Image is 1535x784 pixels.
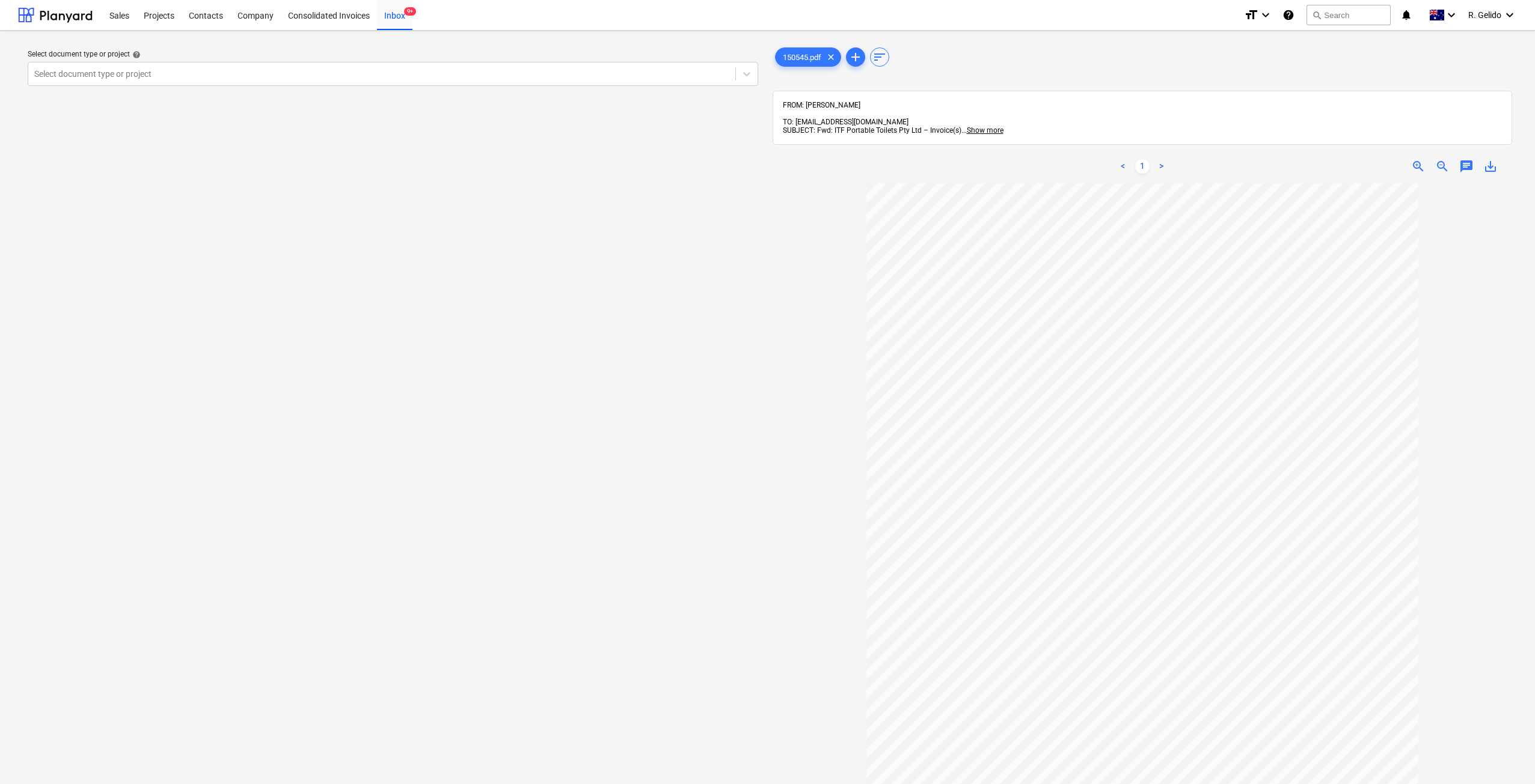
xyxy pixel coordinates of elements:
i: format_size [1244,8,1258,22]
span: 150545.pdf [776,53,829,62]
span: ... [961,126,1003,135]
i: Knowledge base [1282,8,1294,22]
i: keyboard_arrow_down [1444,8,1459,22]
span: clear [824,50,838,64]
span: zoom_out [1435,159,1450,174]
span: R. Gelido [1468,10,1501,20]
a: Page 1 is your current page [1135,159,1150,174]
span: help [130,50,141,59]
span: add [848,50,863,64]
div: 150545.pdf [775,47,841,67]
a: Next page [1154,159,1169,174]
span: search [1312,10,1322,20]
span: zoom_in [1411,159,1426,174]
i: notifications [1400,8,1412,22]
span: chat [1459,159,1474,174]
span: TO: [EMAIL_ADDRESS][DOMAIN_NAME] [783,118,908,126]
span: Show more [967,126,1003,135]
span: 9+ [404,7,416,16]
div: Select document type or project [28,50,758,59]
span: SUBJECT: Fwd: ITF Portable Toilets Pty Ltd – Invoice(s) [783,126,961,135]
span: sort [872,50,887,64]
a: Previous page [1116,159,1130,174]
button: Search [1307,5,1391,25]
span: FROM: [PERSON_NAME] [783,101,860,109]
i: keyboard_arrow_down [1258,8,1273,22]
iframe: Chat Widget [1475,726,1535,784]
i: keyboard_arrow_down [1503,8,1517,22]
span: save_alt [1483,159,1498,174]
